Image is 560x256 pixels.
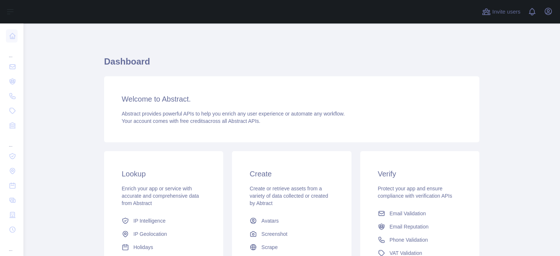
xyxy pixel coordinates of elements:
[247,241,336,254] a: Scrape
[122,186,199,206] span: Enrich your app or service with accurate and comprehensive data from Abstract
[261,217,279,224] span: Avatars
[6,44,18,59] div: ...
[133,244,153,251] span: Holidays
[6,134,18,148] div: ...
[480,6,522,18] button: Invite users
[247,214,336,227] a: Avatars
[250,169,334,179] h3: Create
[180,118,205,124] span: free credits
[122,118,260,124] span: Your account comes with across all Abstract APIs.
[378,186,452,199] span: Protect your app and ensure compliance with verification APIs
[261,244,277,251] span: Scrape
[375,233,465,246] a: Phone Validation
[133,230,167,238] span: IP Geolocation
[492,8,520,16] span: Invite users
[390,210,426,217] span: Email Validation
[247,227,336,241] a: Screenshot
[119,241,209,254] a: Holidays
[375,220,465,233] a: Email Reputation
[104,56,479,73] h1: Dashboard
[390,223,429,230] span: Email Reputation
[390,236,428,244] span: Phone Validation
[375,207,465,220] a: Email Validation
[122,111,345,117] span: Abstract provides powerful APIs to help you enrich any user experience or automate any workflow.
[261,230,287,238] span: Screenshot
[122,94,462,104] h3: Welcome to Abstract.
[119,214,209,227] a: IP Intelligence
[6,238,18,252] div: ...
[122,169,206,179] h3: Lookup
[119,227,209,241] a: IP Geolocation
[133,217,166,224] span: IP Intelligence
[250,186,328,206] span: Create or retrieve assets from a variety of data collected or created by Abtract
[378,169,462,179] h3: Verify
